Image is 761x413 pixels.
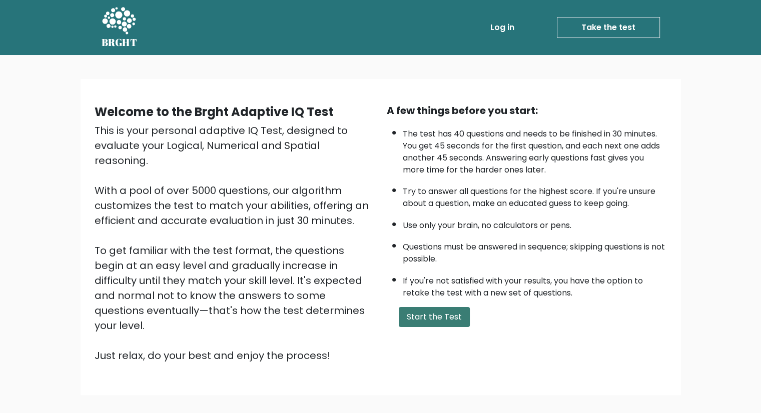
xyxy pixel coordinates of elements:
div: A few things before you start: [387,103,667,118]
li: Questions must be answered in sequence; skipping questions is not possible. [403,236,667,265]
li: The test has 40 questions and needs to be finished in 30 minutes. You get 45 seconds for the firs... [403,123,667,176]
li: Try to answer all questions for the highest score. If you're unsure about a question, make an edu... [403,180,667,209]
a: Log in [486,17,518,37]
button: Start the Test [399,307,470,327]
li: If you're not satisfied with your results, you have the option to retake the test with a new set ... [403,270,667,299]
li: Use only your brain, no calculators or pens. [403,214,667,231]
a: BRGHT [102,4,138,51]
h5: BRGHT [102,36,138,48]
a: Take the test [557,17,660,38]
div: This is your personal adaptive IQ Test, designed to evaluate your Logical, Numerical and Spatial ... [95,123,375,363]
b: Welcome to the Brght Adaptive IQ Test [95,103,333,120]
